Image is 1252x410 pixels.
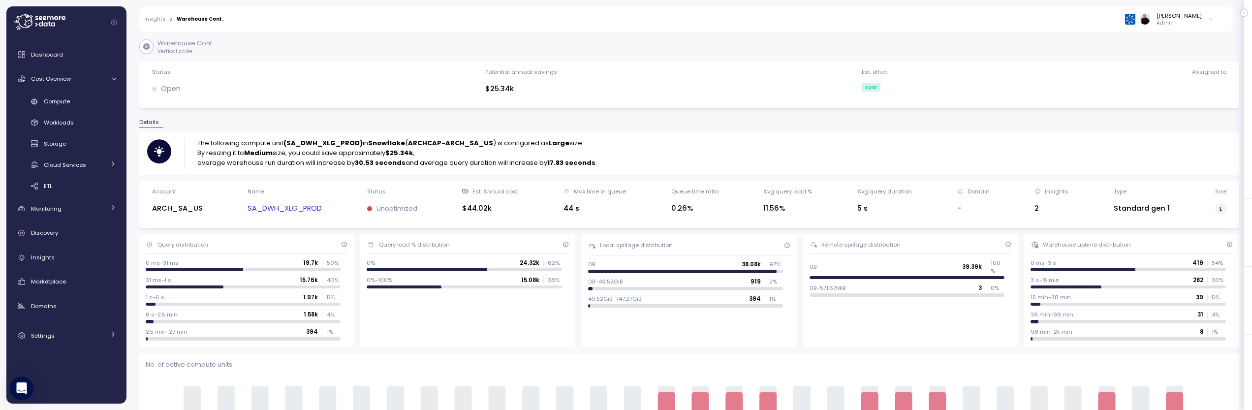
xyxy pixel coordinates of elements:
div: Local spillage distribution [600,241,673,249]
p: 24.32k [520,259,539,267]
p: 1 % [769,295,783,303]
strong: Medium [244,148,273,158]
span: Discovery [31,229,58,237]
strong: $25.34k [385,148,413,158]
p: 15.08k [521,276,539,284]
p: 394 [306,328,318,336]
p: 1 % [327,328,341,336]
a: Cost Overview [10,69,123,89]
p: 0 ms-3 s [1031,259,1056,267]
p: 3 s-15 min [1031,276,1060,284]
a: Dashboard [10,45,123,64]
p: 62 % [548,259,562,267]
span: Storage [44,140,66,148]
div: Est. effort [862,68,887,76]
span: Domains [31,302,57,310]
div: > [169,16,173,23]
p: 38 min-98 min [1031,311,1073,318]
a: Discovery [10,223,123,243]
p: 98 min-2k min [1031,328,1072,336]
div: Max time in queue [574,188,626,195]
p: 5 % [1212,293,1225,301]
strong: 17.83 seconds [547,158,595,167]
p: 419 [1192,259,1203,267]
div: Low [862,83,880,92]
span: Dashboard [31,51,63,59]
p: 1.58k [304,311,318,318]
div: ARCH_SA_US [152,203,203,214]
div: 11.56% [763,203,812,214]
p: 97 % [769,260,783,268]
p: 1.97k [303,293,318,301]
p: 3 [978,284,982,292]
div: $44.02k [462,203,518,214]
p: 31 ms-1 s [146,276,171,284]
div: Status [367,188,386,195]
div: Potential annual savings [485,68,557,76]
a: Monitoring [10,199,123,219]
img: 68790ce639d2d68da1992664.PNG [1125,14,1135,24]
p: Open [161,83,181,95]
p: 38 % [548,276,562,284]
p: 6 s-2.5 min [146,311,178,318]
p: 54 % [1212,259,1225,267]
p: 2 % [769,278,783,285]
p: 15.76k [300,276,318,284]
a: Cloud Services [10,157,123,173]
p: 0B [810,263,817,271]
div: Domain [968,188,990,195]
a: Insights [144,17,165,22]
div: Insights [1045,188,1068,195]
span: L [1220,204,1222,214]
div: Account [152,188,176,195]
div: Avg query load % [763,188,812,195]
p: 919 [751,278,761,285]
p: The following compute unit in ( ) is configured as size. [197,138,597,148]
p: Warehouse Conf. [157,38,214,48]
span: Monitoring [31,205,62,213]
p: 0B [588,260,595,268]
div: [PERSON_NAME] [1157,12,1202,20]
div: 0.26% [671,203,719,214]
button: Collapse navigation [108,19,120,26]
p: 0B-49.52GiB [588,278,623,285]
p: 8 [1200,328,1203,336]
div: $25.34k [485,83,557,95]
p: 282 [1193,276,1203,284]
p: 39.39k [962,263,982,271]
p: 50 % [327,259,341,267]
a: Settings [10,326,123,346]
p: 1 s-6 s [146,293,164,301]
div: Name [248,188,264,195]
a: Compute [10,94,123,110]
div: Avg query duration [857,188,912,195]
span: Cloud Services [44,161,86,169]
p: Unoptimized [376,204,417,214]
p: 4 % [1212,311,1225,318]
p: 40 % [327,276,341,284]
a: ETL [10,178,123,194]
p: 0 ms-31 ms [146,259,179,267]
p: 0B-571.67MiB [810,284,846,292]
a: Marketplace [10,272,123,291]
div: Warehouse uptime distribution [1043,241,1131,249]
span: ETL [44,182,52,190]
p: 49.52GiB-747.27GiB [588,295,642,303]
strong: ARCHCAP-ARCH_SA_US [408,138,493,148]
div: Open Intercom Messenger [10,377,33,400]
div: Status [152,68,171,76]
p: 0%-100% [367,276,392,284]
p: 100 % [991,259,1004,275]
div: Standard gen 1 [1114,203,1170,214]
p: 394 [749,295,761,303]
span: Cost Overview [31,75,71,83]
p: 2.5 min-27 min [146,328,188,336]
div: 2 [1034,203,1068,214]
p: No. of active compute units [146,360,1233,370]
div: 5 s [857,203,912,214]
div: Queue time ratio [671,188,719,195]
a: Storage [10,136,123,152]
div: Remote spillage distribution [821,241,901,249]
strong: Snowflake [368,138,405,148]
p: 4 % [327,311,341,318]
